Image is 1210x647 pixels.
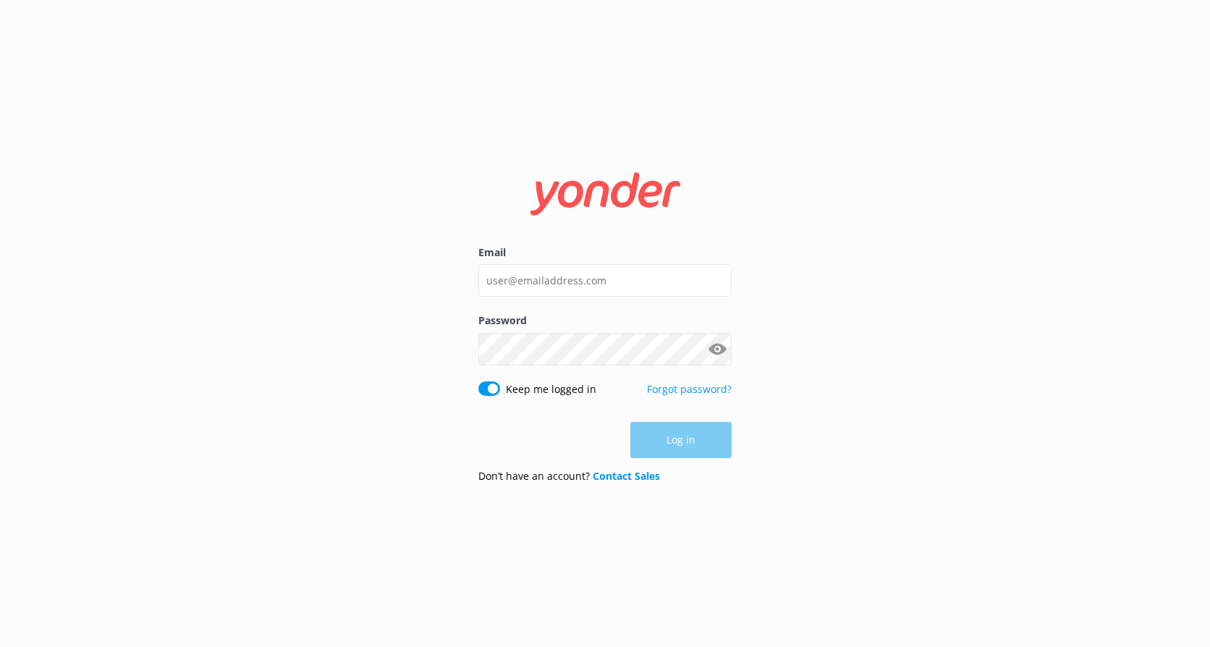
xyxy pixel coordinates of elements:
[506,381,596,397] label: Keep me logged in
[703,334,732,363] button: Show password
[593,469,660,483] a: Contact Sales
[478,245,732,261] label: Email
[478,468,660,484] p: Don’t have an account?
[647,382,732,396] a: Forgot password?
[478,313,732,329] label: Password
[478,264,732,297] input: user@emailaddress.com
